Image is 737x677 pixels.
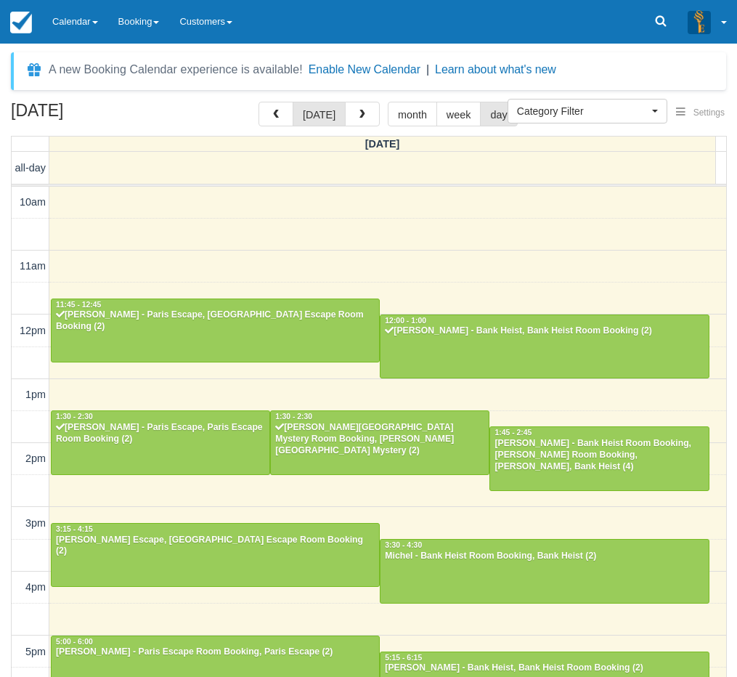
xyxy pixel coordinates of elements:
[436,102,481,126] button: week
[275,413,312,421] span: 1:30 - 2:30
[20,196,46,208] span: 10am
[25,517,46,529] span: 3pm
[55,646,375,658] div: [PERSON_NAME] - Paris Escape Room Booking, Paris Escape (2)
[55,535,375,558] div: [PERSON_NAME] Escape, [GEOGRAPHIC_DATA] Escape Room Booking (2)
[51,410,270,474] a: 1:30 - 2:30[PERSON_NAME] - Paris Escape, Paris Escape Room Booking (2)
[25,453,46,464] span: 2pm
[10,12,32,33] img: checkfront-main-nav-mini-logo.png
[309,62,420,77] button: Enable New Calendar
[385,541,422,549] span: 3:30 - 4:30
[494,438,704,473] div: [PERSON_NAME] - Bank Heist Room Booking, [PERSON_NAME] Room Booking, [PERSON_NAME], Bank Heist (4)
[55,309,375,333] div: [PERSON_NAME] - Paris Escape, [GEOGRAPHIC_DATA] Escape Room Booking (2)
[274,422,485,457] div: [PERSON_NAME][GEOGRAPHIC_DATA] Mystery Room Booking, [PERSON_NAME][GEOGRAPHIC_DATA] Mystery (2)
[56,525,93,533] span: 3:15 - 4:15
[55,422,266,445] div: [PERSON_NAME] - Paris Escape, Paris Escape Room Booking (2)
[385,654,422,662] span: 5:15 - 6:15
[384,325,704,337] div: [PERSON_NAME] - Bank Heist, Bank Heist Room Booking (2)
[20,325,46,336] span: 12pm
[270,410,489,474] a: 1:30 - 2:30[PERSON_NAME][GEOGRAPHIC_DATA] Mystery Room Booking, [PERSON_NAME][GEOGRAPHIC_DATA] My...
[667,102,733,123] button: Settings
[508,99,667,123] button: Category Filter
[25,389,46,400] span: 1pm
[51,523,380,587] a: 3:15 - 4:15[PERSON_NAME] Escape, [GEOGRAPHIC_DATA] Escape Room Booking (2)
[494,429,532,437] span: 1:45 - 2:45
[688,10,711,33] img: A3
[426,63,429,76] span: |
[293,102,346,126] button: [DATE]
[380,539,709,603] a: 3:30 - 4:30Michel - Bank Heist Room Booking, Bank Heist (2)
[11,102,195,129] h2: [DATE]
[15,162,46,174] span: all-day
[56,301,101,309] span: 11:45 - 12:45
[20,260,46,272] span: 11am
[51,299,380,362] a: 11:45 - 12:45[PERSON_NAME] - Paris Escape, [GEOGRAPHIC_DATA] Escape Room Booking (2)
[380,315,709,378] a: 12:00 - 1:00[PERSON_NAME] - Bank Heist, Bank Heist Room Booking (2)
[365,138,400,150] span: [DATE]
[56,413,93,421] span: 1:30 - 2:30
[693,108,725,118] span: Settings
[385,317,426,325] span: 12:00 - 1:00
[25,646,46,657] span: 5pm
[435,63,556,76] a: Learn about what's new
[480,102,517,126] button: day
[25,581,46,593] span: 4pm
[388,102,437,126] button: month
[49,61,303,78] div: A new Booking Calendar experience is available!
[56,638,93,646] span: 5:00 - 6:00
[517,104,648,118] span: Category Filter
[489,426,709,490] a: 1:45 - 2:45[PERSON_NAME] - Bank Heist Room Booking, [PERSON_NAME] Room Booking, [PERSON_NAME], Ba...
[384,662,704,674] div: [PERSON_NAME] - Bank Heist, Bank Heist Room Booking (2)
[384,551,704,562] div: Michel - Bank Heist Room Booking, Bank Heist (2)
